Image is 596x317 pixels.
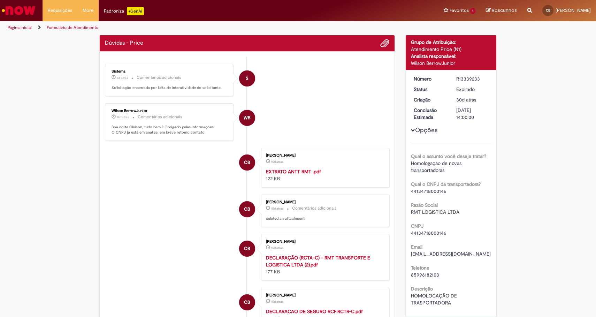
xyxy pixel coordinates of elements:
a: Formulário de Atendimento [47,25,98,30]
div: 30/07/2025 18:05:38 [456,96,489,103]
ul: Trilhas de página [5,21,392,34]
div: Cleison Barroso [239,241,255,257]
span: More [83,7,93,14]
time: 14/08/2025 18:15:51 [271,246,283,250]
span: 1 [470,8,475,14]
span: CB [244,294,250,311]
span: CB [244,240,250,257]
b: Descrição [411,286,433,292]
span: 15d atrás [271,246,283,250]
a: Página inicial [8,25,32,30]
span: 15d atrás [271,160,283,164]
div: Wilson BerrowJunior [112,109,228,113]
b: Qual o CNPJ da transportadora? [411,181,481,187]
span: 14d atrás [117,115,129,119]
div: Wilson BerrowJunior [239,110,255,126]
div: Wilson BerrowJunior [411,60,491,67]
dt: Status [408,86,451,93]
div: Expirado [456,86,489,93]
span: [EMAIL_ADDRESS][DOMAIN_NAME] [411,251,491,257]
span: 85996182103 [411,272,439,278]
time: 14/08/2025 18:17:38 [271,206,283,211]
div: Analista responsável: [411,53,491,60]
div: Padroniza [104,7,144,15]
p: Solicitação encerrada por falta de interatividade do solicitante. [112,85,228,91]
div: 122 KB [266,168,382,182]
span: S [246,70,249,87]
button: Adicionar anexos [380,39,389,48]
span: CB [244,201,250,218]
div: Cleison Barroso [239,294,255,310]
a: DECLARAÇÃO (RCTA-C) - RMT TRANSPORTE E LOGISTICA LTDA (2).pdf [266,255,370,268]
b: Razão Social [411,202,438,208]
time: 14/08/2025 18:15:46 [271,300,283,304]
div: Sistema [112,69,228,74]
span: 15d atrás [271,206,283,211]
div: Atendimento Price (N1) [411,46,491,53]
small: Comentários adicionais [137,75,181,81]
img: ServiceNow [1,3,37,17]
span: 15d atrás [271,300,283,304]
time: 14/08/2025 18:17:44 [271,160,283,164]
span: CB [244,154,250,171]
p: Boa noite Cleison, tudo bem ? Obrigado pelas informações. O CNPJ já está em análise, em breve ret... [112,124,228,135]
a: DECLARACAO DE SEGURO RCF:RCTR-C.pdf [266,308,363,315]
span: RMT LOGISTICA LTDA [411,209,459,215]
dt: Criação [408,96,451,103]
div: Cleison Barroso [239,154,255,171]
span: 30d atrás [456,97,476,103]
div: [PERSON_NAME] [266,240,382,244]
dt: Número [408,75,451,82]
div: [PERSON_NAME] [266,200,382,204]
span: Favoritos [450,7,469,14]
b: Qual o assunto você deseja tratar? [411,153,486,159]
b: Email [411,244,422,250]
dt: Conclusão Estimada [408,107,451,121]
div: Grupo de Atribuição: [411,39,491,46]
span: Requisições [48,7,72,14]
div: [PERSON_NAME] [266,153,382,158]
time: 30/07/2025 18:05:38 [456,97,476,103]
span: Homologação de novas transportadoras [411,160,463,173]
span: 4d atrás [117,76,128,80]
div: [PERSON_NAME] [266,293,382,297]
div: System [239,70,255,86]
a: EXTRATO ANTT RMT .pdf [266,168,321,175]
time: 25/08/2025 16:00:04 [117,76,128,80]
b: Telefone [411,265,429,271]
small: Comentários adicionais [292,205,337,211]
p: deleted an attachment [266,216,382,221]
div: R13339233 [456,75,489,82]
span: 44134718000146 [411,230,446,236]
span: Rascunhos [492,7,517,14]
time: 15/08/2025 20:13:35 [117,115,129,119]
a: Rascunhos [486,7,517,14]
span: 44134718000146 [411,188,446,194]
small: Comentários adicionais [138,114,182,120]
div: [DATE] 14:00:00 [456,107,489,121]
span: CB [546,8,550,13]
span: HOMOLOGAÇÃO DE TRASPORTADORA [411,293,458,306]
span: WB [244,110,251,126]
span: [PERSON_NAME] [556,7,591,13]
div: Cleison Barroso [239,201,255,217]
div: 177 KB [266,254,382,275]
h2: Dúvidas - Price Histórico de tíquete [105,40,143,46]
b: CNPJ [411,223,423,229]
p: +GenAi [127,7,144,15]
